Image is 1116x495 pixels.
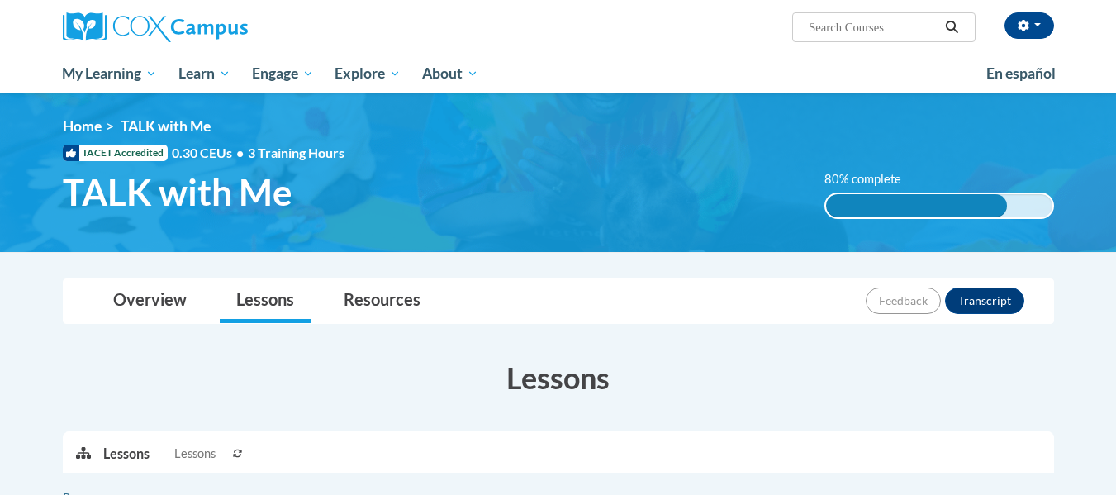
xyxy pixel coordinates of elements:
span: En español [986,64,1056,82]
h3: Lessons [63,357,1054,398]
span: 3 Training Hours [248,145,344,160]
span: • [236,145,244,160]
span: 0.30 CEUs [172,144,248,162]
a: En español [976,56,1066,91]
a: Engage [241,55,325,93]
span: Engage [252,64,314,83]
a: Resources [327,279,437,323]
label: 80% complete [824,170,919,188]
a: Home [63,117,102,135]
button: Feedback [866,288,941,314]
div: Main menu [38,55,1079,93]
a: Lessons [220,279,311,323]
a: Cox Campus [63,12,377,42]
div: 80% complete [826,194,1007,217]
button: Search [939,17,964,37]
button: Account Settings [1004,12,1054,39]
a: Learn [168,55,241,93]
span: Explore [335,64,401,83]
p: Lessons [103,445,150,463]
span: About [422,64,478,83]
button: Transcript [945,288,1024,314]
span: Lessons [174,445,216,463]
span: My Learning [62,64,157,83]
a: About [411,55,489,93]
span: IACET Accredited [63,145,168,161]
img: Cox Campus [63,12,248,42]
span: Learn [178,64,230,83]
a: Explore [324,55,411,93]
a: Overview [97,279,203,323]
input: Search Courses [807,17,939,37]
span: TALK with Me [63,170,292,214]
span: TALK with Me [121,117,211,135]
a: My Learning [52,55,169,93]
